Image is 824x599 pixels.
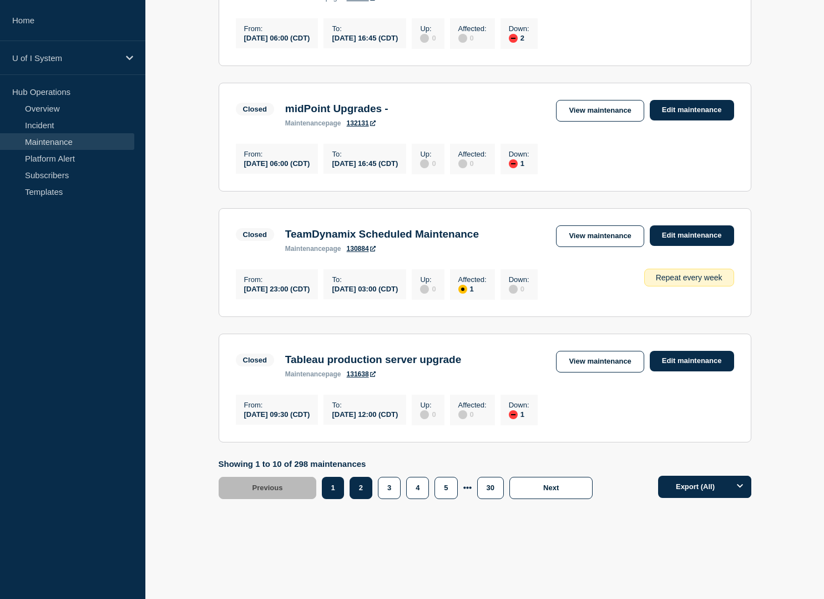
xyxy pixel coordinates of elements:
[420,150,436,158] p: Up :
[509,409,529,419] div: 1
[650,225,734,246] a: Edit maintenance
[420,285,429,294] div: disabled
[285,245,341,253] p: page
[509,284,529,294] div: 0
[420,284,436,294] div: 0
[458,150,487,158] p: Affected :
[509,34,518,43] div: down
[332,150,398,158] p: To :
[420,409,436,419] div: 0
[322,477,343,499] button: 1
[244,150,310,158] p: From :
[219,477,317,499] button: Previous
[458,159,467,168] div: disabled
[332,401,398,409] p: To :
[420,401,436,409] p: Up :
[332,275,398,284] p: To :
[420,158,436,168] div: 0
[458,158,487,168] div: 0
[243,230,267,239] div: Closed
[509,33,529,43] div: 2
[729,476,751,498] button: Options
[458,401,487,409] p: Affected :
[556,225,644,247] a: View maintenance
[219,459,599,469] p: Showing 1 to 10 of 298 maintenances
[285,228,479,240] h3: TeamDynamix Scheduled Maintenance
[285,370,341,378] p: page
[332,33,398,42] div: [DATE] 16:45 (CDT)
[350,477,372,499] button: 2
[458,275,487,284] p: Affected :
[509,24,529,33] p: Down :
[458,24,487,33] p: Affected :
[509,159,518,168] div: down
[285,354,461,366] h3: Tableau production server upgrade
[347,119,376,127] a: 132131
[420,34,429,43] div: disabled
[644,269,734,286] div: Repeat every week
[243,105,267,113] div: Closed
[420,159,429,168] div: disabled
[509,150,529,158] p: Down :
[434,477,457,499] button: 5
[458,33,487,43] div: 0
[458,410,467,419] div: disabled
[458,409,487,419] div: 0
[332,284,398,293] div: [DATE] 03:00 (CDT)
[420,410,429,419] div: disabled
[244,401,310,409] p: From :
[458,284,487,294] div: 1
[244,24,310,33] p: From :
[332,158,398,168] div: [DATE] 16:45 (CDT)
[650,100,734,120] a: Edit maintenance
[420,24,436,33] p: Up :
[420,33,436,43] div: 0
[285,119,326,127] span: maintenance
[543,484,559,492] span: Next
[244,284,310,293] div: [DATE] 23:00 (CDT)
[509,285,518,294] div: disabled
[509,158,529,168] div: 1
[332,409,398,419] div: [DATE] 12:00 (CDT)
[509,401,529,409] p: Down :
[244,275,310,284] p: From :
[556,351,644,373] a: View maintenance
[378,477,401,499] button: 3
[243,356,267,364] div: Closed
[650,351,734,371] a: Edit maintenance
[509,275,529,284] p: Down :
[658,476,751,498] button: Export (All)
[406,477,429,499] button: 4
[244,409,310,419] div: [DATE] 09:30 (CDT)
[285,245,326,253] span: maintenance
[285,103,388,115] h3: midPoint Upgrades -
[12,53,119,63] p: U of I System
[285,119,341,127] p: page
[509,477,593,499] button: Next
[420,275,436,284] p: Up :
[244,158,310,168] div: [DATE] 06:00 (CDT)
[332,24,398,33] p: To :
[556,100,644,122] a: View maintenance
[458,34,467,43] div: disabled
[244,33,310,42] div: [DATE] 06:00 (CDT)
[477,477,504,499] button: 30
[509,410,518,419] div: down
[252,484,283,492] span: Previous
[458,285,467,294] div: affected
[347,245,376,253] a: 130884
[285,370,326,378] span: maintenance
[347,370,376,378] a: 131638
